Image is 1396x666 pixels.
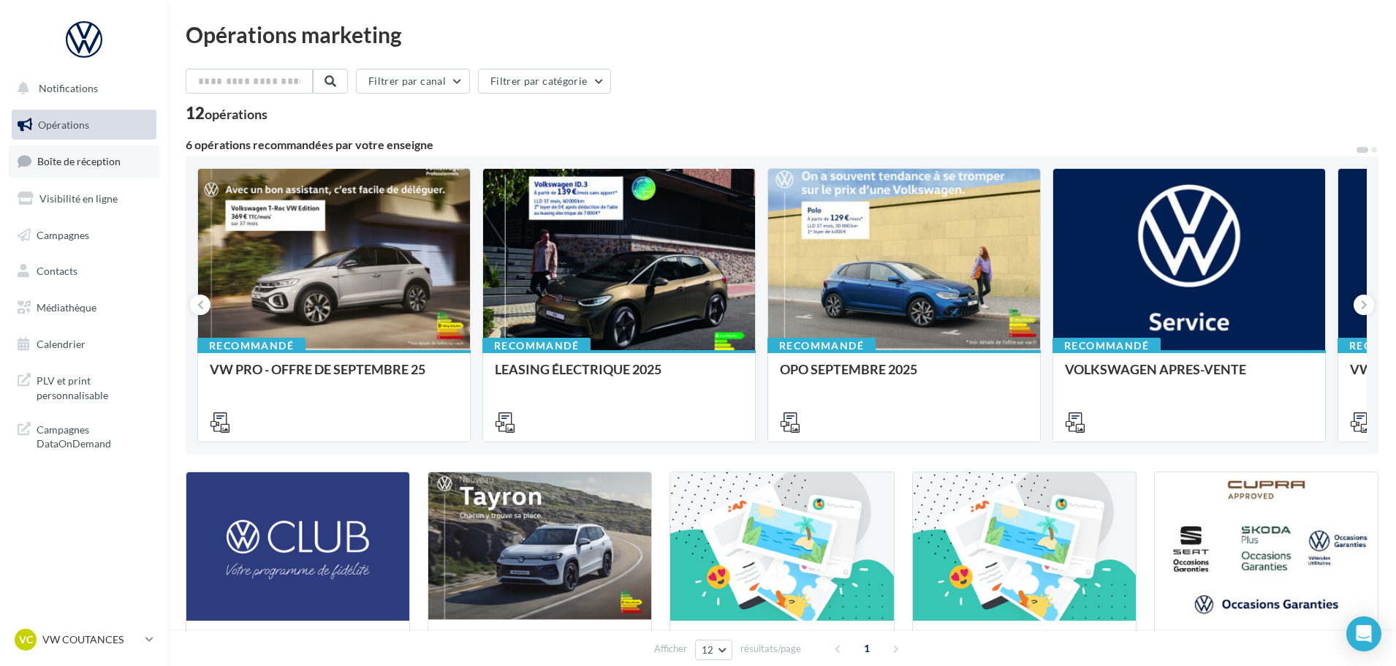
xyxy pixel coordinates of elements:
span: Campagnes DataOnDemand [37,420,151,451]
a: VC VW COUTANCES [12,626,156,654]
button: 12 [695,640,732,660]
div: Recommandé [197,338,306,354]
span: VC [19,632,33,647]
a: Contacts [9,256,159,287]
span: PLV et print personnalisable [37,371,151,402]
button: Notifications [9,73,153,104]
div: Recommandé [482,338,591,354]
div: Opérations marketing [186,23,1378,45]
span: 12 [702,644,714,656]
span: Afficher [654,642,687,656]
span: Contacts [37,265,77,277]
a: Boîte de réception [9,145,159,177]
span: Campagnes [37,228,89,241]
span: Notifications [39,82,98,94]
div: opérations [205,107,268,121]
div: LEASING ÉLECTRIQUE 2025 [495,362,743,391]
span: résultats/page [740,642,801,656]
span: Calendrier [37,338,86,350]
a: Campagnes [9,220,159,251]
div: 12 [186,105,268,121]
a: Médiathèque [9,292,159,323]
a: Calendrier [9,329,159,360]
div: Recommandé [1052,338,1161,354]
div: OPO SEPTEMBRE 2025 [780,362,1028,391]
a: PLV et print personnalisable [9,365,159,408]
span: 1 [855,637,879,660]
p: VW COUTANCES [42,632,140,647]
a: Visibilité en ligne [9,183,159,214]
button: Filtrer par canal [356,69,470,94]
a: Campagnes DataOnDemand [9,414,159,457]
a: Opérations [9,110,159,140]
div: Open Intercom Messenger [1346,616,1381,651]
span: Boîte de réception [37,155,121,167]
span: Médiathèque [37,301,96,314]
span: Opérations [38,118,89,131]
div: 6 opérations recommandées par votre enseigne [186,139,1355,151]
div: VOLKSWAGEN APRES-VENTE [1065,362,1313,391]
button: Filtrer par catégorie [478,69,611,94]
span: Visibilité en ligne [39,192,118,205]
div: VW PRO - OFFRE DE SEPTEMBRE 25 [210,362,458,391]
div: Recommandé [767,338,876,354]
